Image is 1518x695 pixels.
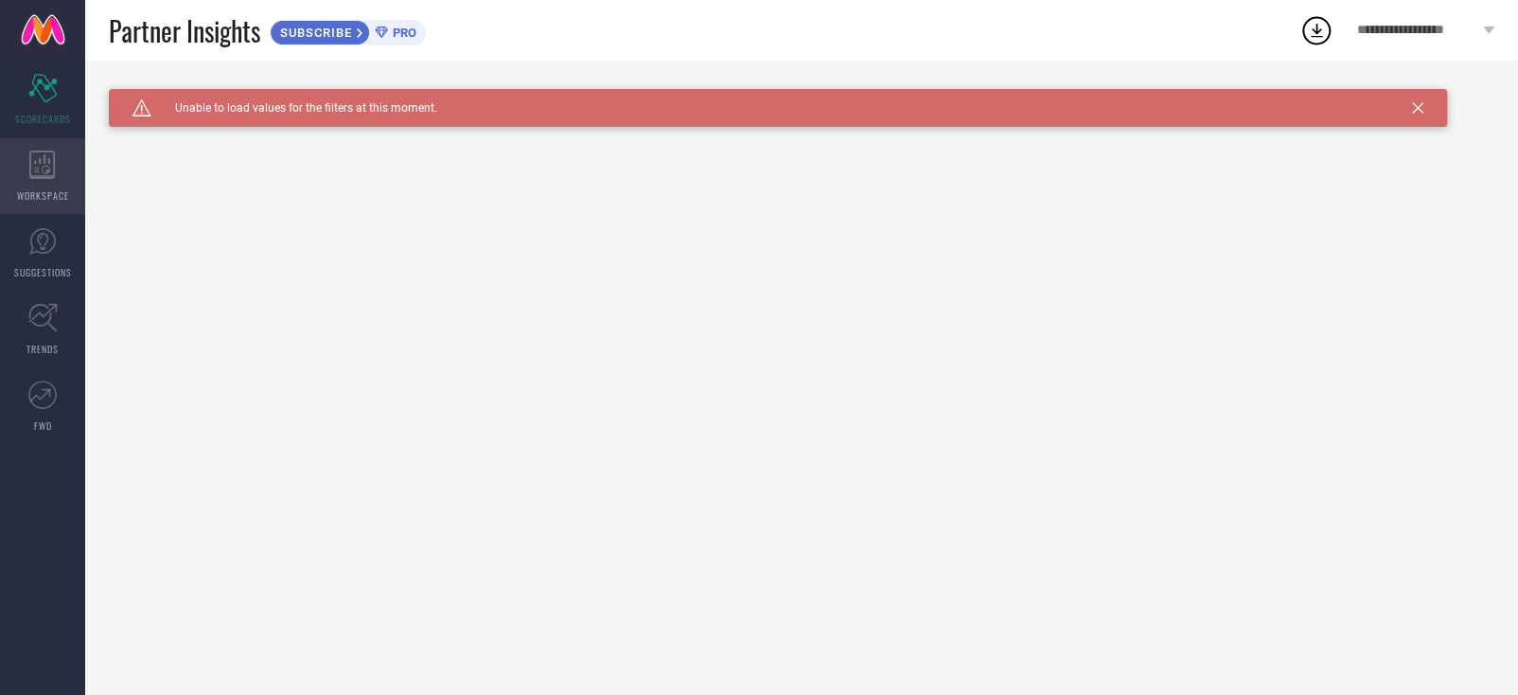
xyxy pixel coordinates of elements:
div: Open download list [1299,13,1333,47]
span: SUGGESTIONS [14,265,72,279]
span: Unable to load values for the filters at this moment. [151,101,437,115]
span: SUBSCRIBE [271,26,357,40]
span: TRENDS [26,342,59,356]
span: WORKSPACE [17,188,69,203]
span: SCORECARDS [15,112,71,126]
span: Partner Insights [109,11,260,50]
div: Unable to load filters at this moment. Please try later. [109,89,1494,104]
a: SUBSCRIBEPRO [270,15,426,45]
span: FWD [34,419,52,433]
span: PRO [388,26,416,40]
